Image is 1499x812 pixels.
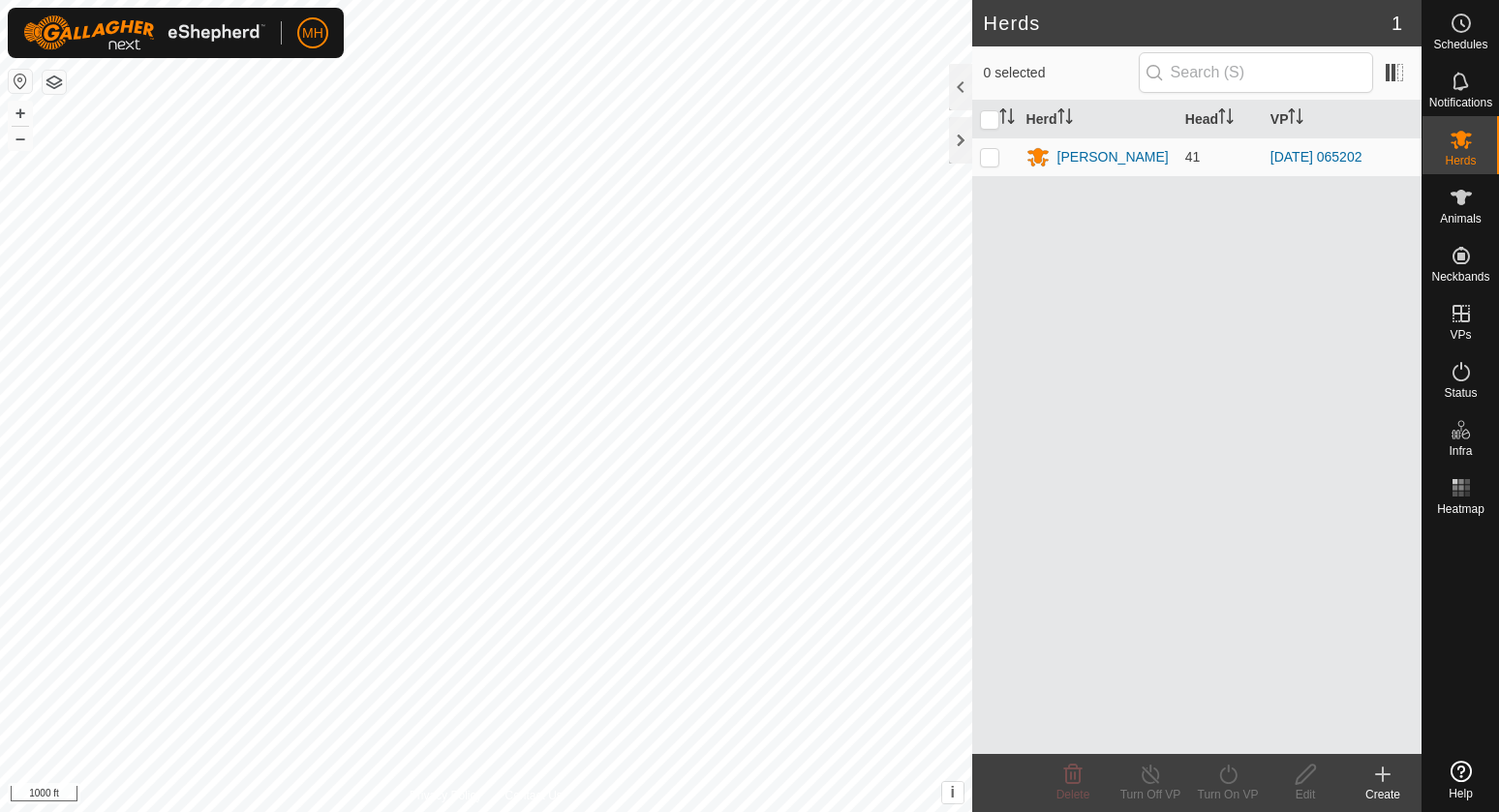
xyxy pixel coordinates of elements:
[1431,271,1489,283] span: Neckbands
[1392,9,1402,38] span: 1
[23,15,265,50] img: Gallagher Logo
[1057,147,1169,167] div: [PERSON_NAME]
[1423,753,1499,807] a: Help
[1445,155,1476,166] span: Herds
[1270,149,1362,165] a: [DATE] 065202
[1444,387,1477,399] span: Status
[1019,101,1178,138] th: Herd
[1057,111,1073,127] p-sorticon: Activate to sort
[1056,788,1090,801] span: Delete
[9,70,32,93] button: Reset Map
[1433,39,1487,50] span: Schedules
[43,71,66,94] button: Map Layers
[1429,97,1492,108] span: Notifications
[505,787,562,804] a: Contact Us
[1139,52,1373,93] input: Search (S)
[1185,149,1201,165] span: 41
[1437,503,1484,515] span: Heatmap
[984,12,1392,35] h2: Herds
[1218,111,1234,127] p-sorticon: Activate to sort
[1112,786,1189,803] div: Turn Off VP
[1178,101,1263,138] th: Head
[950,784,954,800] span: i
[1449,445,1472,457] span: Infra
[302,23,323,44] span: MH
[999,111,1015,127] p-sorticon: Activate to sort
[984,63,1139,83] span: 0 selected
[9,102,32,125] button: +
[1449,788,1473,799] span: Help
[1440,213,1482,225] span: Animals
[1267,786,1344,803] div: Edit
[1344,786,1422,803] div: Create
[1189,786,1267,803] div: Turn On VP
[1263,101,1422,138] th: VP
[1450,329,1471,341] span: VPs
[1288,111,1303,127] p-sorticon: Activate to sort
[410,787,482,804] a: Privacy Policy
[942,782,964,803] button: i
[9,127,32,150] button: –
